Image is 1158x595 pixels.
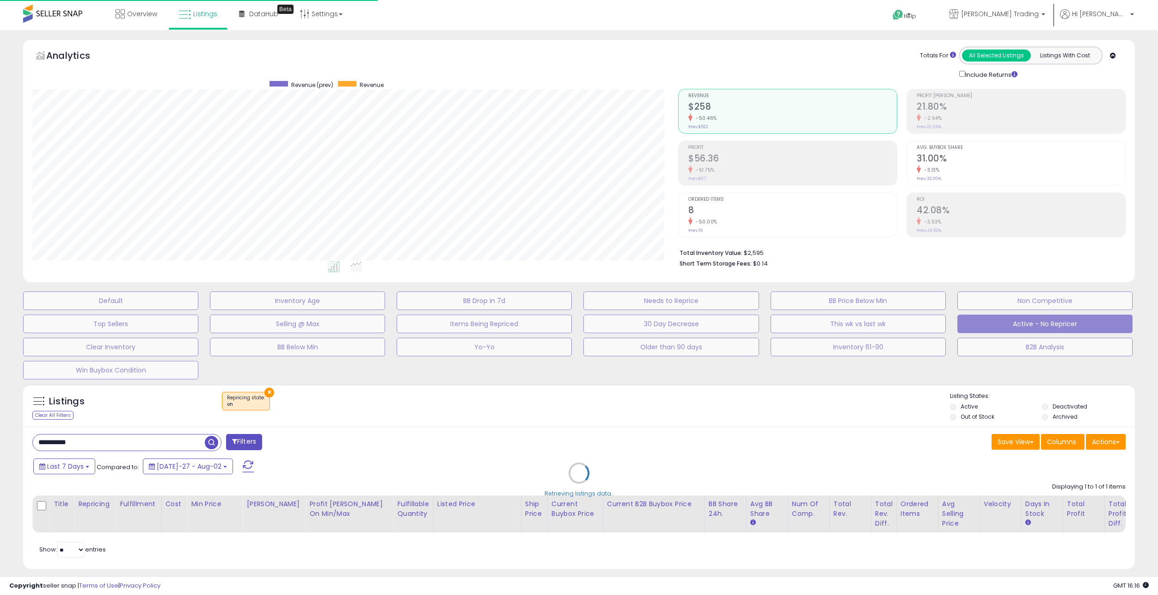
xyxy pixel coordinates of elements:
[23,361,198,379] button: Win Buybox Condition
[961,9,1039,19] span: [PERSON_NAME] Trading
[688,124,708,130] small: Prev: $522
[688,145,897,150] span: Profit
[277,5,294,14] div: Tooltip anchor
[688,153,897,166] h2: $56.36
[397,315,572,333] button: Items Being Repriced
[688,176,706,181] small: Prev: $117
[917,124,941,130] small: Prev: 22.39%
[917,176,941,181] small: Prev: 32.00%
[688,197,897,202] span: Ordered Items
[917,101,1125,114] h2: 21.80%
[23,338,198,356] button: Clear Inventory
[892,9,904,21] i: Get Help
[1030,50,1099,62] button: Listings With Cost
[917,205,1125,217] h2: 42.08%
[23,291,198,310] button: Default
[771,291,946,310] button: BB Price Below Min
[583,291,759,310] button: Needs to Reprice
[210,338,385,356] button: BB Below Min
[917,145,1125,150] span: Avg. Buybox Share
[962,50,1031,62] button: All Selected Listings
[688,101,897,114] h2: $258
[680,247,1119,258] li: $2,595
[397,338,572,356] button: Yo-Yo
[1113,581,1149,590] span: 2025-08-10 16:16 GMT
[921,218,941,225] small: -3.53%
[917,93,1125,99] span: Profit [PERSON_NAME]
[360,81,384,89] span: Revenue
[193,9,217,19] span: Listings
[46,49,108,64] h5: Analytics
[885,2,934,30] a: Help
[753,259,768,268] span: $0.14
[692,167,715,174] small: -51.75%
[952,69,1029,80] div: Include Returns
[921,115,942,122] small: -2.64%
[957,315,1133,333] button: Active - No Repricer
[120,581,160,590] a: Privacy Policy
[397,291,572,310] button: BB Drop in 7d
[917,153,1125,166] h2: 31.00%
[920,51,956,60] div: Totals For
[957,291,1133,310] button: Non Competitive
[23,315,198,333] button: Top Sellers
[917,228,941,233] small: Prev: 43.62%
[79,581,118,590] a: Terms of Use
[249,9,278,19] span: DataHub
[583,315,759,333] button: 30 Day Decrease
[688,205,897,217] h2: 8
[1060,9,1134,30] a: Hi [PERSON_NAME]
[127,9,157,19] span: Overview
[771,315,946,333] button: This wk vs last wk
[957,338,1133,356] button: B2B Analysis
[210,291,385,310] button: Inventory Age
[210,315,385,333] button: Selling @ Max
[688,228,703,233] small: Prev: 16
[771,338,946,356] button: Inventory 61-90
[583,338,759,356] button: Older than 90 days
[545,489,614,497] div: Retrieving listings data..
[921,167,939,174] small: -3.13%
[291,81,333,89] span: Revenue (prev)
[688,93,897,99] span: Revenue
[9,582,160,590] div: seller snap | |
[904,12,916,20] span: Help
[1072,9,1127,19] span: Hi [PERSON_NAME]
[917,197,1125,202] span: ROI
[680,249,742,257] b: Total Inventory Value:
[692,218,717,225] small: -50.00%
[9,581,43,590] strong: Copyright
[692,115,717,122] small: -50.46%
[680,260,752,267] b: Short Term Storage Fees:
